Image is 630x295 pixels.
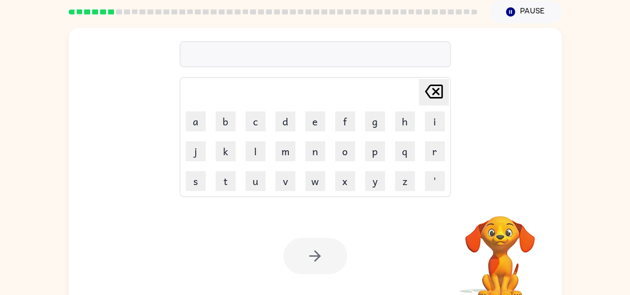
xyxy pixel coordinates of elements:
[186,141,206,161] button: j
[395,171,415,191] button: z
[365,141,385,161] button: p
[305,111,325,131] button: e
[365,171,385,191] button: y
[275,171,295,191] button: v
[275,111,295,131] button: d
[246,141,265,161] button: l
[275,141,295,161] button: m
[425,141,445,161] button: r
[216,171,236,191] button: t
[335,111,355,131] button: f
[216,141,236,161] button: k
[425,171,445,191] button: '
[425,111,445,131] button: i
[395,111,415,131] button: h
[335,141,355,161] button: o
[246,171,265,191] button: u
[216,111,236,131] button: b
[305,141,325,161] button: n
[186,171,206,191] button: s
[395,141,415,161] button: q
[246,111,265,131] button: c
[186,111,206,131] button: a
[365,111,385,131] button: g
[305,171,325,191] button: w
[335,171,355,191] button: x
[490,0,562,23] button: Pause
